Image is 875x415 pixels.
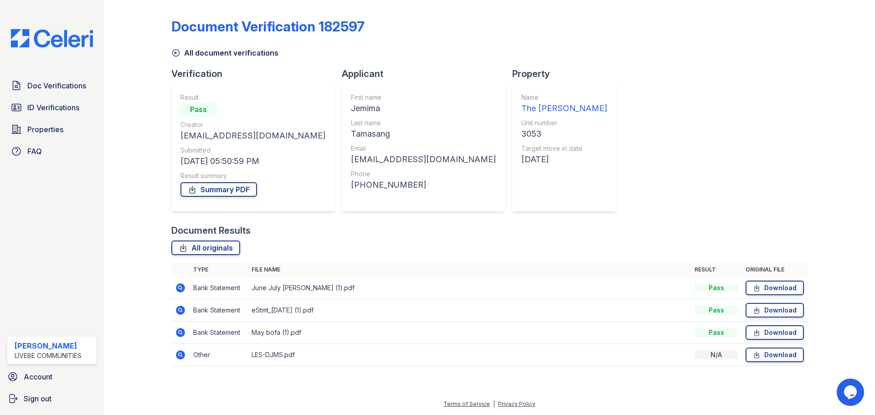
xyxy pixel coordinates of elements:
[171,47,278,58] a: All document verifications
[4,368,100,386] a: Account
[171,241,240,255] a: All originals
[171,18,365,35] div: Document Verification 182597
[695,328,738,337] div: Pass
[27,124,63,135] span: Properties
[695,283,738,292] div: Pass
[746,303,804,318] a: Download
[695,306,738,315] div: Pass
[180,155,325,168] div: [DATE] 05:50:59 PM
[27,146,42,157] span: FAQ
[521,93,607,102] div: Name
[521,93,607,115] a: Name The [PERSON_NAME]
[351,169,496,179] div: Phone
[248,344,691,366] td: LES-DJMS.pdf
[15,340,82,351] div: [PERSON_NAME]
[180,129,325,142] div: [EMAIL_ADDRESS][DOMAIN_NAME]
[521,153,607,166] div: [DATE]
[180,120,325,129] div: Creator
[351,144,496,153] div: Email
[7,98,97,117] a: ID Verifications
[248,322,691,344] td: May bofa (1).pdf
[695,350,738,359] div: N/A
[180,93,325,102] div: Result
[746,325,804,340] a: Download
[521,102,607,115] div: The [PERSON_NAME]
[4,389,100,408] a: Sign out
[190,344,248,366] td: Other
[7,142,97,160] a: FAQ
[351,179,496,191] div: [PHONE_NUMBER]
[190,277,248,299] td: Bank Statement
[521,128,607,140] div: 3053
[171,67,342,80] div: Verification
[24,371,52,382] span: Account
[190,299,248,322] td: Bank Statement
[190,322,248,344] td: Bank Statement
[27,102,79,113] span: ID Verifications
[351,153,496,166] div: [EMAIL_ADDRESS][DOMAIN_NAME]
[4,29,100,47] img: CE_Logo_Blue-a8612792a0a2168367f1c8372b55b34899dd931a85d93a1a3d3e32e68fde9ad4.png
[351,128,496,140] div: Tamasang
[521,118,607,128] div: Unit number
[837,379,866,406] iframe: chat widget
[493,400,495,407] div: |
[691,262,742,277] th: Result
[24,393,51,404] span: Sign out
[27,80,86,91] span: Doc Verifications
[180,146,325,155] div: Submitted
[248,299,691,322] td: eStmt_[DATE] (1).pdf
[171,224,251,237] div: Document Results
[746,348,804,362] a: Download
[180,182,257,197] a: Summary PDF
[498,400,535,407] a: Privacy Policy
[342,67,512,80] div: Applicant
[351,118,496,128] div: Last name
[521,144,607,153] div: Target move in date
[746,281,804,295] a: Download
[180,102,217,117] div: Pass
[180,171,325,180] div: Result summary
[351,102,496,115] div: Jemima
[742,262,808,277] th: Original file
[7,120,97,138] a: Properties
[351,93,496,102] div: First name
[15,351,82,360] div: LiveBe Communities
[248,262,691,277] th: File name
[443,400,490,407] a: Terms of Service
[7,77,97,95] a: Doc Verifications
[248,277,691,299] td: June July [PERSON_NAME] (1).pdf
[512,67,623,80] div: Property
[190,262,248,277] th: Type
